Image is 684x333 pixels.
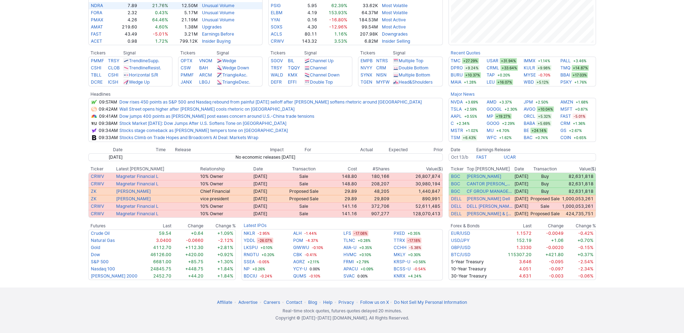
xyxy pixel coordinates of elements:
a: [PERSON_NAME] [116,189,151,194]
th: For [304,146,339,153]
a: Magnetar Financial L [116,181,159,186]
a: Multiple Bottom [399,72,430,78]
a: CSHI [91,65,101,70]
a: CRWV [91,181,104,186]
a: PMAX [91,17,103,22]
a: YCY-U [293,265,307,273]
a: OPTX [181,58,192,63]
a: ZK [91,189,97,194]
span: +9.98% [537,65,551,71]
span: +4.70% [495,128,511,133]
a: BCSS-U [394,265,411,273]
span: 64.46% [152,17,168,22]
a: Wall Street opens higher after [PERSON_NAME] cools rhetoric on [GEOGRAPHIC_DATA] [119,106,295,112]
a: LBGJ [199,79,210,85]
a: CRM [376,65,386,70]
td: 64.37M [348,9,378,16]
a: Blog [308,300,317,305]
a: KULR [524,64,535,72]
a: Do Not Sell My Personal Information [394,300,467,305]
td: 5.17M [169,9,198,16]
a: CANTOR [PERSON_NAME] [467,181,513,187]
a: LFS [343,230,351,237]
a: FAST [476,154,487,160]
a: DCRE [91,79,103,85]
a: SSEA [244,258,255,265]
a: MU [487,127,494,134]
span: +1.68% [575,99,589,105]
a: [PERSON_NAME] [116,196,151,201]
a: DELL [PERSON_NAME] [467,203,513,209]
span: +33.64% [501,65,518,71]
a: CSW [181,65,191,70]
a: GOOGL [487,106,502,113]
a: Upgrades [202,24,222,30]
a: PSKY [560,79,572,86]
a: Contact [286,300,302,305]
td: 7.89 [112,2,138,9]
span: +1.14% [537,58,551,64]
a: Stock Market [DATE]: Dow Jumps After U.S. Softens Tone on [GEOGRAPHIC_DATA] [119,121,286,126]
span: 153.93% [328,10,347,15]
a: SYNX [361,72,372,78]
a: Unusual Volume [202,17,234,22]
span: +2.67% [568,128,583,133]
span: 62.39% [331,3,347,8]
span: +0.87% [574,106,589,112]
a: Help [323,300,332,305]
a: WBD [524,79,534,86]
a: Insider Buying [202,38,230,44]
a: NTRS [376,58,388,63]
span: Trendline [129,65,148,70]
td: 184.53M [348,16,378,23]
a: AIIA-U [343,244,357,251]
a: DPRO [451,64,463,72]
span: +19.27% [495,113,512,119]
a: AVGO [524,106,535,113]
a: Latest IPOs [244,223,266,228]
a: Follow us on X [360,300,389,305]
span: +1.76% [573,79,588,85]
a: JANX [181,79,192,85]
th: Signal [393,49,442,57]
th: Date [88,146,123,153]
td: 2.32 [112,9,138,16]
a: SVAC [343,273,355,280]
a: Most Active [382,24,406,30]
a: BGC [451,174,460,179]
a: EUR/USD [451,231,470,236]
a: Major News [451,91,475,97]
a: TQQY [288,65,300,70]
th: Headlines [88,91,98,98]
span: +10.04% [537,106,554,112]
a: KMX [288,72,297,78]
a: Affiliate [217,300,232,305]
a: Earnings Before [202,31,234,37]
a: TSLA [451,106,462,113]
td: 219.60 [112,23,138,31]
a: CRWV [91,211,104,216]
a: PXED [394,230,405,237]
span: +31.94% [500,58,517,64]
td: 09:38AM [98,120,119,127]
a: Nasdaq 100 [91,266,115,271]
a: MP [487,113,493,120]
a: WALD [271,72,283,78]
a: PMMF [91,58,104,63]
span: +3.69% [464,99,479,105]
span: +0.74% [534,135,549,141]
span: +0.55% [463,113,478,119]
th: Signal [304,49,352,57]
a: DELL [451,196,462,201]
a: BAH [199,65,208,70]
span: +1.28% [463,79,477,85]
a: Unusual Volume [202,10,234,15]
a: Dow jumps 400 points as [PERSON_NAME] post eases concern around U.S.-China trade tensions [119,113,314,119]
a: [PERSON_NAME] & [PERSON_NAME] Foundation [467,211,513,217]
a: Channel Up [310,58,333,63]
a: TGEN [361,79,372,85]
a: Natural Gas [91,238,115,243]
a: TriangleDesc. [222,79,250,85]
td: 12.50M [169,2,198,9]
a: CBK [293,251,302,258]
